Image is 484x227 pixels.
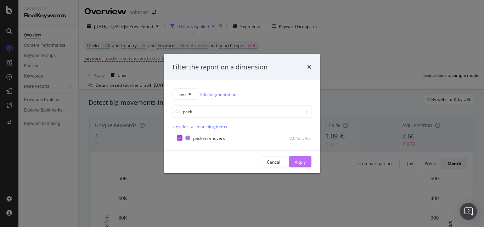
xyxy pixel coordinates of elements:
span: seo [179,91,186,97]
button: Cancel [261,156,286,168]
div: Apply [295,159,306,165]
div: modal [164,54,320,173]
div: packers-movers [193,135,225,141]
button: seo [173,89,197,100]
div: Cancel [267,159,280,165]
a: Edit Segmentation [200,90,236,98]
button: Apply [289,156,311,168]
input: Search [173,106,311,118]
div: Filter the report on a dimension [173,62,268,72]
div: 2,642 URLs [277,135,311,141]
div: Unselect all matching items [173,124,311,130]
div: Open Intercom Messenger [460,203,477,220]
div: times [307,62,311,72]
